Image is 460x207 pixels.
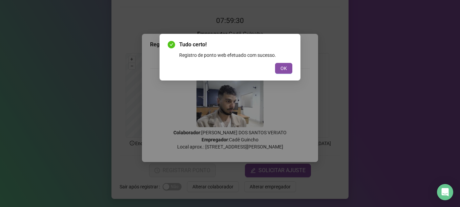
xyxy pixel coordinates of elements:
[179,41,292,49] span: Tudo certo!
[179,51,292,59] div: Registro de ponto web efetuado com sucesso.
[275,63,292,74] button: OK
[168,41,175,48] span: check-circle
[437,184,453,200] div: Open Intercom Messenger
[280,65,287,72] span: OK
